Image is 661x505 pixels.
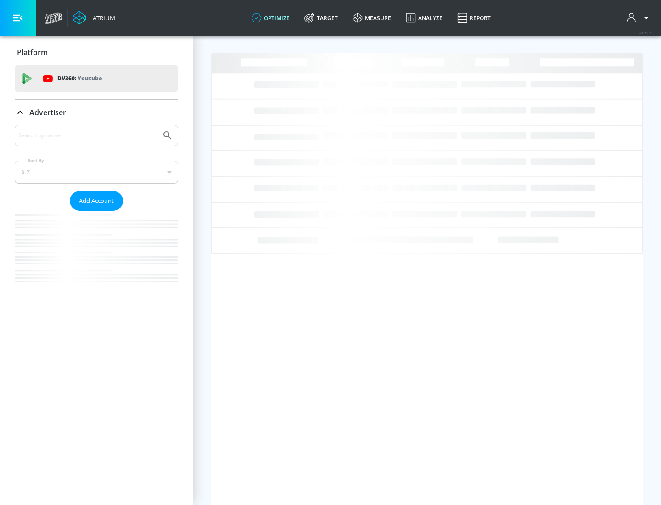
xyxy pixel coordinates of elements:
div: Advertiser [15,125,178,300]
p: Youtube [78,73,102,83]
a: measure [345,1,398,34]
p: DV360: [57,73,102,84]
a: Target [297,1,345,34]
nav: list of Advertiser [15,211,178,300]
a: Atrium [73,11,115,25]
div: Platform [15,39,178,65]
a: Report [450,1,498,34]
p: Advertiser [29,107,66,118]
div: Atrium [89,14,115,22]
input: Search by name [18,129,157,141]
span: Add Account [79,196,114,206]
a: optimize [244,1,297,34]
p: Platform [17,47,48,57]
span: v 4.25.4 [639,30,652,35]
label: Sort By [26,157,46,163]
button: Add Account [70,191,123,211]
div: A-Z [15,161,178,184]
a: Analyze [398,1,450,34]
div: DV360: Youtube [15,65,178,92]
div: Advertiser [15,100,178,125]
